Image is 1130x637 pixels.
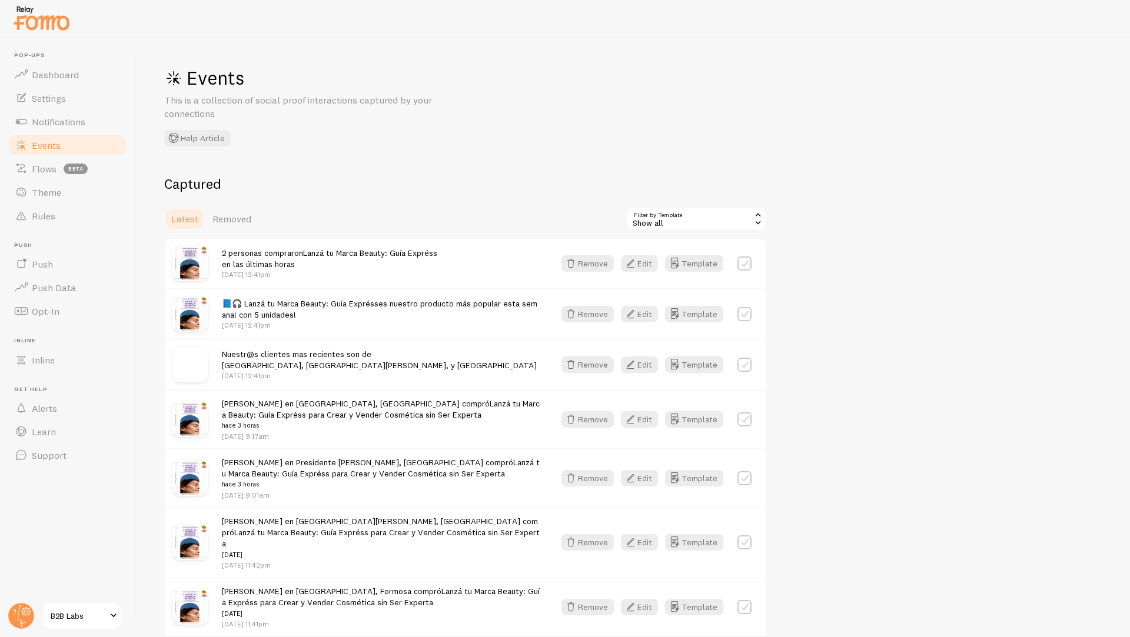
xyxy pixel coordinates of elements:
img: Capturadepantalla2025-07-30ala_s_4.31.50p.m._small.png [172,589,208,625]
button: Edit [621,255,658,272]
button: Edit [621,534,658,551]
span: Events [32,139,61,151]
button: Edit [621,470,658,486]
a: Alerts [7,396,128,420]
img: Capturadepantalla2025-07-30ala_s_4.31.50p.m._small.png [172,246,208,281]
a: Opt-In [7,299,128,323]
span: B2B Labs [51,609,107,623]
a: Theme [7,181,128,204]
span: Push [32,258,53,270]
button: Edit [621,356,658,373]
p: [DATE] 9:17am [222,431,540,441]
a: Lanzá tu Marca Beauty: Guía Expréss para Crear y Vender Cosmética sin Ser Experta [222,457,540,479]
span: Nuestr@s clientes mas recientes son de [GEOGRAPHIC_DATA], [GEOGRAPHIC_DATA][PERSON_NAME], y [GEOG... [222,349,537,371]
a: Events [7,134,128,157]
a: Edit [621,306,665,322]
a: Edit [621,411,665,428]
span: Support [32,449,67,461]
small: hace 3 horas [222,479,540,489]
button: Template [665,411,723,428]
span: Inline [32,354,55,366]
a: Edit [621,356,665,373]
p: [DATE] 12:41pm [222,371,537,381]
span: Alerts [32,402,57,414]
p: [DATE] 12:41pm [222,269,437,279]
a: Push Data [7,276,128,299]
span: Removed [212,213,251,225]
a: Edit [621,534,665,551]
a: Edit [621,470,665,486]
a: Dashboard [7,63,128,86]
a: Lanzá tu Marca Beauty: Guía Expréss para Crear y Vender Cosmética sin Ser Experta [222,586,540,608]
a: Edit [621,599,665,615]
span: Settings [32,92,66,104]
span: Flows [32,163,56,175]
button: Remove [561,411,614,428]
small: [DATE] [222,549,540,560]
span: Learn [32,426,56,438]
button: Template [665,470,723,486]
div: Show all [626,207,767,231]
span: Push Data [32,282,76,294]
button: Template [665,534,723,551]
span: Get Help [14,386,128,393]
button: Edit [621,411,658,428]
a: Lanzá tu Marca Beauty: Guía Expréss para Crear y Vender Cosmética sin Ser Experta [222,398,540,420]
span: Pop-ups [14,52,128,59]
h2: Captured [164,175,767,193]
img: no_image.svg [172,347,208,382]
p: This is a collection of social proof interactions captured by your connections [164,94,447,121]
img: Capturadepantalla2025-07-30ala_s_4.31.50p.m._small.png [172,525,208,560]
a: B2B Labs [42,602,122,630]
span: Rules [32,210,55,222]
button: Remove [561,306,614,322]
img: Capturadepantalla2025-07-30ala_s_4.31.50p.m._small.png [172,402,208,437]
a: Notifications [7,110,128,134]
span: es nuestro producto más popular esta semana! con 5 unidades! [222,298,537,320]
a: Push [7,252,128,276]
span: [PERSON_NAME] en [GEOGRAPHIC_DATA], Formosa compró [222,586,540,619]
span: [PERSON_NAME] en [GEOGRAPHIC_DATA], [GEOGRAPHIC_DATA] compró [222,398,540,431]
span: Dashboard [32,69,79,81]
button: Remove [561,599,614,615]
p: [DATE] 12:41pm [222,320,540,330]
span: beta [64,164,88,174]
h1: Events [164,66,517,90]
button: Template [665,306,723,322]
a: 📘🎧 Lanzá tu Marca Beauty: Guía Expréss [222,298,378,309]
img: fomo-relay-logo-orange.svg [12,3,71,33]
span: Notifications [32,116,85,128]
a: Flows beta [7,157,128,181]
button: Edit [621,599,658,615]
span: [PERSON_NAME] en Presidente [PERSON_NAME], [GEOGRAPHIC_DATA] compró [222,457,540,490]
button: Template [665,356,723,373]
a: Latest [164,207,205,231]
a: Lanzá tu Marca Beauty: Guía Expréss para Crear y Vender Cosmética sin Ser Experta [222,527,540,549]
img: Capturadepantalla2025-07-30ala_s_4.31.50p.m._small.png [172,461,208,496]
a: Learn [7,420,128,443]
a: Inline [7,348,128,372]
a: Rules [7,204,128,228]
button: Remove [561,255,614,272]
button: Remove [561,470,614,486]
p: [DATE] 9:01am [222,490,540,500]
button: Remove [561,534,614,551]
button: Edit [621,306,658,322]
span: Push [14,242,128,249]
small: hace 3 horas [222,420,540,431]
span: Theme [32,186,61,198]
a: Edit [621,255,665,272]
p: [DATE] 11:41pm [222,619,540,629]
small: [DATE] [222,608,540,619]
a: Support [7,443,128,467]
button: Template [665,599,723,615]
span: Inline [14,337,128,345]
span: [PERSON_NAME] en [GEOGRAPHIC_DATA][PERSON_NAME], [GEOGRAPHIC_DATA] compró [222,516,540,560]
a: Settings [7,86,128,110]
